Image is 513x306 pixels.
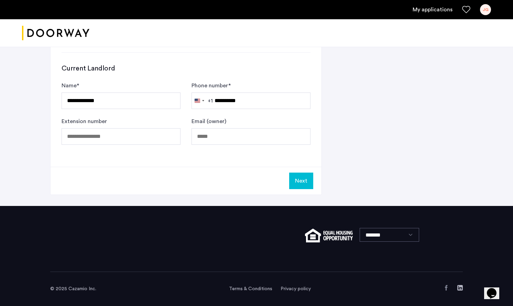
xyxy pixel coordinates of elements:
[305,229,353,242] img: equal-housing.png
[480,4,491,15] div: JG
[444,285,449,291] a: Facebook
[62,117,107,125] label: Extension number
[192,81,231,90] label: Phone number *
[289,173,313,189] button: Next
[192,93,213,109] button: Selected country
[192,117,226,125] label: Email (owner)
[457,285,463,291] a: LinkedIn
[484,278,506,299] iframe: chat widget
[462,6,470,14] a: Favorites
[22,20,89,46] img: logo
[62,64,310,73] h3: Current Landlord
[281,285,311,292] a: Privacy policy
[413,6,452,14] a: My application
[208,97,213,105] div: +1
[22,20,89,46] a: Cazamio logo
[62,81,79,90] label: Name *
[360,228,419,242] select: Language select
[50,286,96,291] span: © 2025 Cazamio Inc.
[229,285,272,292] a: Terms and conditions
